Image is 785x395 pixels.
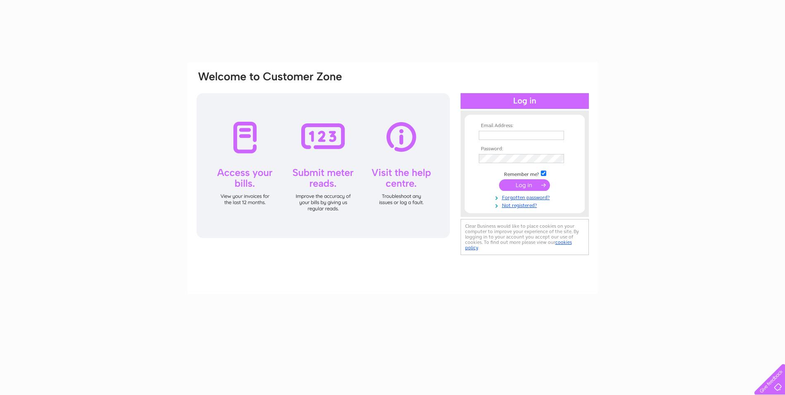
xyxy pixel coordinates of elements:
[477,123,573,129] th: Email Address:
[465,239,572,250] a: cookies policy
[479,201,573,209] a: Not registered?
[477,146,573,152] th: Password:
[461,219,589,255] div: Clear Business would like to place cookies on your computer to improve your experience of the sit...
[499,179,550,191] input: Submit
[477,169,573,178] td: Remember me?
[479,193,573,201] a: Forgotten password?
